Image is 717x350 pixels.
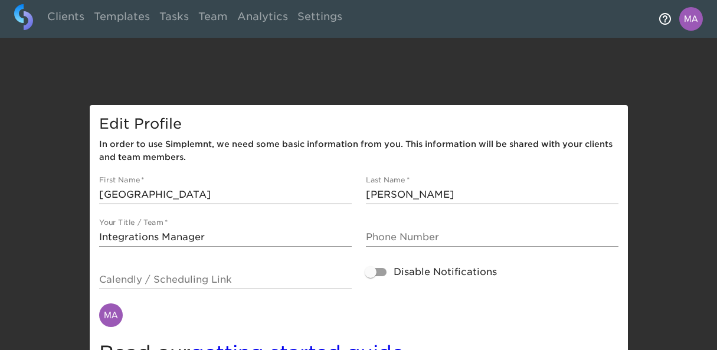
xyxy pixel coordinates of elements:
[679,7,703,31] img: Profile
[394,265,497,279] span: Disable Notifications
[99,115,618,133] h5: Edit Profile
[99,303,123,327] img: 28b16429acb0f0dc199a369631867e42
[14,4,33,30] img: logo
[89,4,155,33] a: Templates
[99,219,168,226] label: Your Title / Team
[651,5,679,33] button: notifications
[366,176,410,184] label: Last Name
[99,138,618,164] h6: In order to use Simplemnt, we need some basic information from you. This information will be shar...
[92,296,130,334] button: Change Profile Picture
[233,4,293,33] a: Analytics
[293,4,347,33] a: Settings
[194,4,233,33] a: Team
[99,176,145,184] label: First Name
[42,4,89,33] a: Clients
[155,4,194,33] a: Tasks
